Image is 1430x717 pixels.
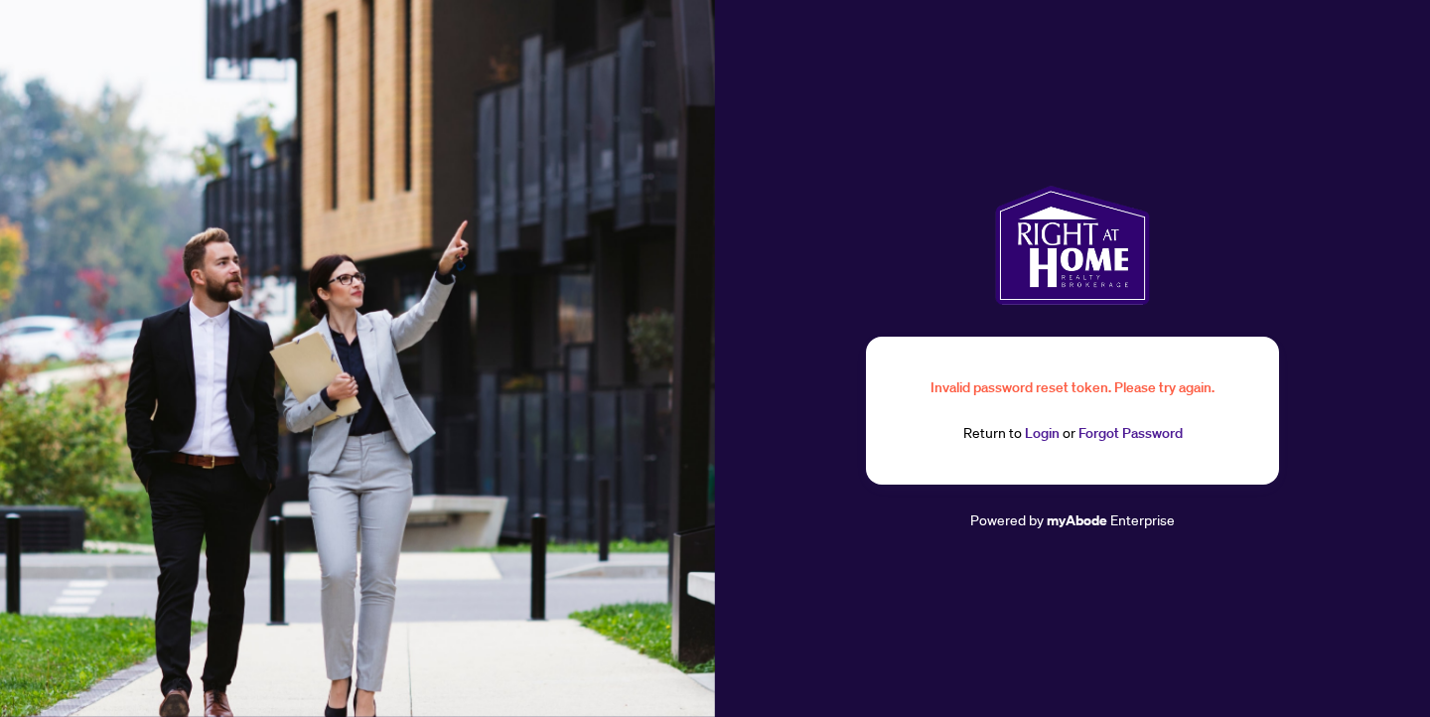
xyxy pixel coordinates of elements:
[1025,424,1060,442] a: Login
[914,376,1231,398] div: Invalid password reset token. Please try again.
[995,186,1149,305] img: ma-logo
[914,422,1231,445] div: Return to or
[1110,510,1175,528] span: Enterprise
[1047,509,1107,531] a: myAbode
[970,510,1044,528] span: Powered by
[1078,424,1183,442] a: Forgot Password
